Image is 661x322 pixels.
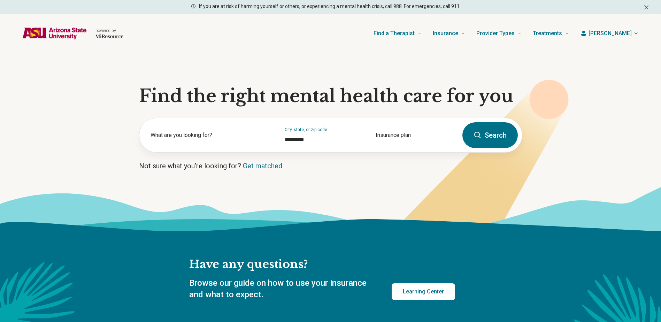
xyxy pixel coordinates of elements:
h2: Have any questions? [189,257,455,272]
a: Insurance [433,20,465,47]
a: Find a Therapist [374,20,422,47]
button: [PERSON_NAME] [580,29,639,38]
h1: Find the right mental health care for you [139,86,522,107]
a: Learning Center [392,283,455,300]
span: Find a Therapist [374,29,415,38]
span: [PERSON_NAME] [589,29,632,38]
a: Get matched [243,162,282,170]
span: Insurance [433,29,458,38]
a: Provider Types [476,20,522,47]
span: Provider Types [476,29,515,38]
p: Not sure what you’re looking for? [139,161,522,171]
p: Browse our guide on how to use your insurance and what to expect. [189,277,375,301]
button: Search [462,122,518,148]
p: If you are at risk of harming yourself or others, or experiencing a mental health crisis, call 98... [199,3,461,10]
label: What are you looking for? [151,131,268,139]
a: Home page [22,22,123,45]
a: Treatments [533,20,569,47]
p: powered by [95,28,123,33]
button: Dismiss [643,3,650,11]
span: Treatments [533,29,562,38]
